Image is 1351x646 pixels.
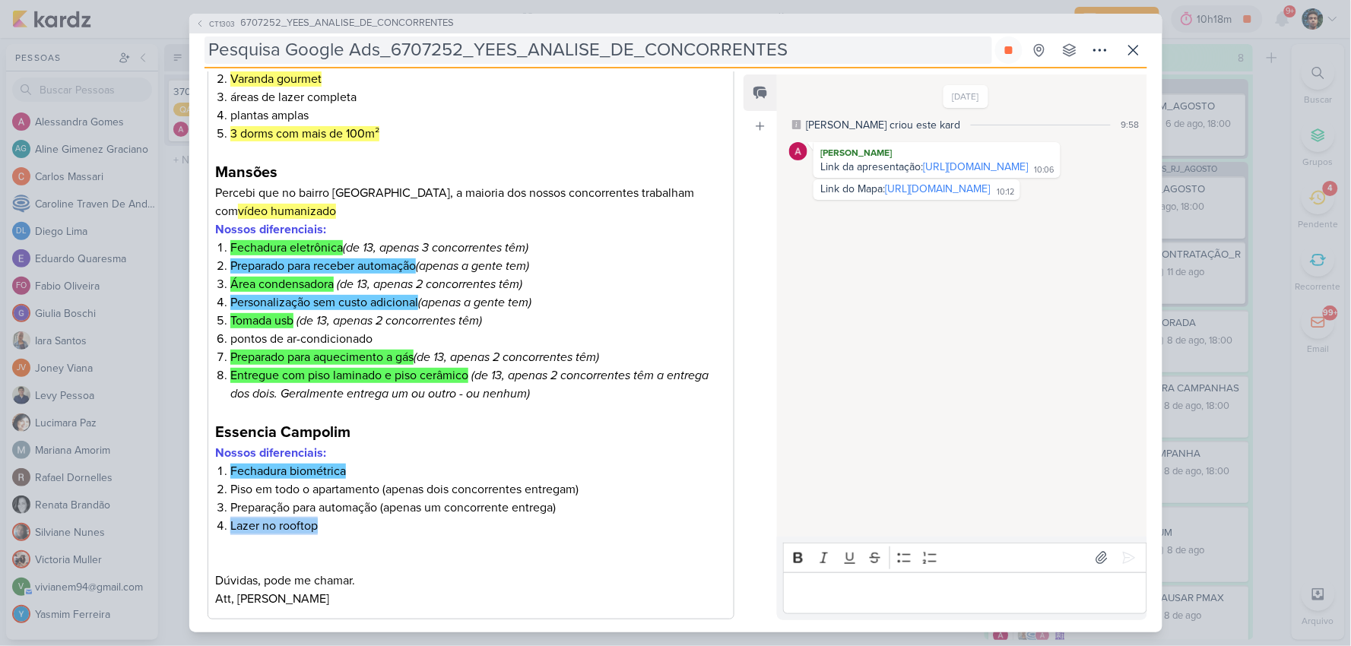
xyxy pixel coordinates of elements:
[885,182,990,195] a: [URL][DOMAIN_NAME]
[806,117,960,133] div: [PERSON_NAME] criou este kard
[230,106,726,125] li: plantas amplas
[418,295,531,310] i: (apenas a gente tem)
[783,543,1146,572] div: Editor toolbar
[230,313,293,328] mark: Tomada usb
[230,126,379,141] mark: 3 dorms com mais de 100m²
[215,445,326,461] strong: Nossos diferenciais:
[416,258,529,274] i: (apenas a gente tem)
[215,590,726,608] p: Att, [PERSON_NAME]
[230,499,726,517] li: Preparação para automação (apenas um concorrente entrega)
[215,163,277,182] strong: Mansões
[343,240,528,255] i: (de 13, apenas 3 concorrentes têm)
[215,184,726,220] p: Percebi que no bairro [GEOGRAPHIC_DATA], a maioria dos nossos concorrentes trabalham com
[817,145,1058,160] div: [PERSON_NAME]
[783,572,1146,614] div: Editor editing area: main
[230,258,416,274] mark: Preparado para receber automação
[230,518,318,534] mark: Lazer no rooftop
[1035,164,1054,176] div: 10:06
[789,142,807,160] img: Alessandra Gomes
[230,350,414,365] mark: Preparado para aquecimento a gás
[230,240,343,255] mark: Fechadura eletrônica
[820,182,990,195] div: Link do Mapa:
[230,88,726,106] li: áreas de lazer completa
[215,572,726,590] p: Dúvidas, pode me chamar.
[215,222,326,237] strong: Nossos diferenciais:
[997,186,1014,198] div: 10:12
[1121,118,1140,131] div: 9:58
[923,160,1028,173] a: [URL][DOMAIN_NAME]
[337,277,522,292] i: (de 13, apenas 2 concorrentes têm)
[820,160,1028,173] div: Link da apresentação:
[230,277,334,292] mark: Área condensadora
[205,36,992,64] input: Kard Sem Título
[230,330,726,348] li: pontos de ar-condicionado
[238,204,336,219] mark: vídeo humanizado
[230,295,418,310] mark: Personalização sem custo adicional
[1003,44,1015,56] div: Parar relógio
[230,464,346,479] mark: Fechadura biométrica
[230,480,726,499] li: Piso em todo o apartamento (apenas dois concorrentes entregam)
[297,313,482,328] i: (de 13, apenas 2 concorrentes têm)
[230,368,468,383] mark: Entregue com piso laminado e piso cerâmico
[414,350,599,365] i: (de 13, apenas 2 concorrentes têm)
[230,71,322,87] mark: Varanda gourmet
[215,423,350,442] strong: Essencia Campolim
[230,368,709,401] i: (de 13, apenas 2 concorrentes têm a entrega dos dois. Geralmente entrega um ou outro - ou nenhum)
